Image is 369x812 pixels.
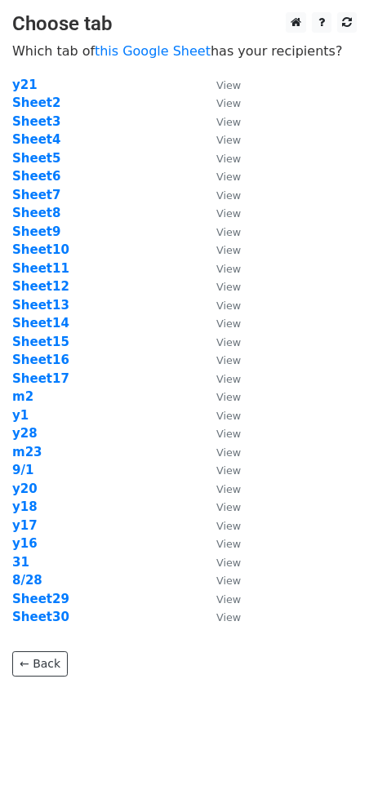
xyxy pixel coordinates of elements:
p: Which tab of has your recipients? [12,42,357,60]
a: View [200,389,241,404]
a: Sheet5 [12,151,60,166]
a: View [200,335,241,349]
a: View [200,592,241,606]
small: View [216,207,241,220]
a: Sheet12 [12,279,69,294]
small: View [216,97,241,109]
small: View [216,354,241,366]
small: View [216,483,241,495]
small: View [216,116,241,128]
a: View [200,151,241,166]
a: this Google Sheet [95,43,211,59]
a: View [200,279,241,294]
a: View [200,573,241,588]
a: View [200,316,241,331]
a: Sheet9 [12,224,60,239]
small: View [216,79,241,91]
a: View [200,206,241,220]
a: View [200,132,241,147]
a: Sheet13 [12,298,69,313]
small: View [216,226,241,238]
a: Sheet7 [12,188,60,202]
a: Sheet2 [12,95,60,110]
small: View [216,464,241,477]
a: m23 [12,445,42,459]
a: y21 [12,78,38,92]
a: y17 [12,518,38,533]
small: View [216,575,241,587]
a: View [200,224,241,239]
small: View [216,281,241,293]
h3: Choose tab [12,12,357,36]
a: Sheet6 [12,169,60,184]
a: View [200,261,241,276]
a: View [200,188,241,202]
small: View [216,153,241,165]
a: View [200,408,241,423]
a: View [200,536,241,551]
small: View [216,428,241,440]
a: Sheet16 [12,353,69,367]
a: 8/28 [12,573,42,588]
a: y20 [12,481,38,496]
a: View [200,78,241,92]
a: View [200,353,241,367]
a: Sheet10 [12,242,69,257]
small: View [216,336,241,348]
a: View [200,169,241,184]
a: Sheet17 [12,371,69,386]
strong: m2 [12,389,33,404]
a: Sheet15 [12,335,69,349]
strong: Sheet14 [12,316,69,331]
a: View [200,426,241,441]
strong: 31 [12,555,29,570]
iframe: Chat Widget [287,734,369,812]
a: Sheet29 [12,592,69,606]
strong: 9/1 [12,463,33,477]
small: View [216,611,241,623]
a: View [200,499,241,514]
small: View [216,410,241,422]
small: View [216,373,241,385]
a: View [200,95,241,110]
a: y16 [12,536,38,551]
a: View [200,371,241,386]
a: Sheet4 [12,132,60,147]
small: View [216,134,241,146]
a: View [200,518,241,533]
small: View [216,593,241,606]
a: Sheet8 [12,206,60,220]
small: View [216,189,241,202]
a: View [200,555,241,570]
small: View [216,263,241,275]
small: View [216,501,241,513]
small: View [216,538,241,550]
small: View [216,446,241,459]
a: View [200,463,241,477]
small: View [216,520,241,532]
strong: Sheet30 [12,610,69,624]
strong: y28 [12,426,38,441]
a: Sheet3 [12,114,60,129]
small: View [216,391,241,403]
small: View [216,244,241,256]
a: Sheet11 [12,261,69,276]
a: y18 [12,499,38,514]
